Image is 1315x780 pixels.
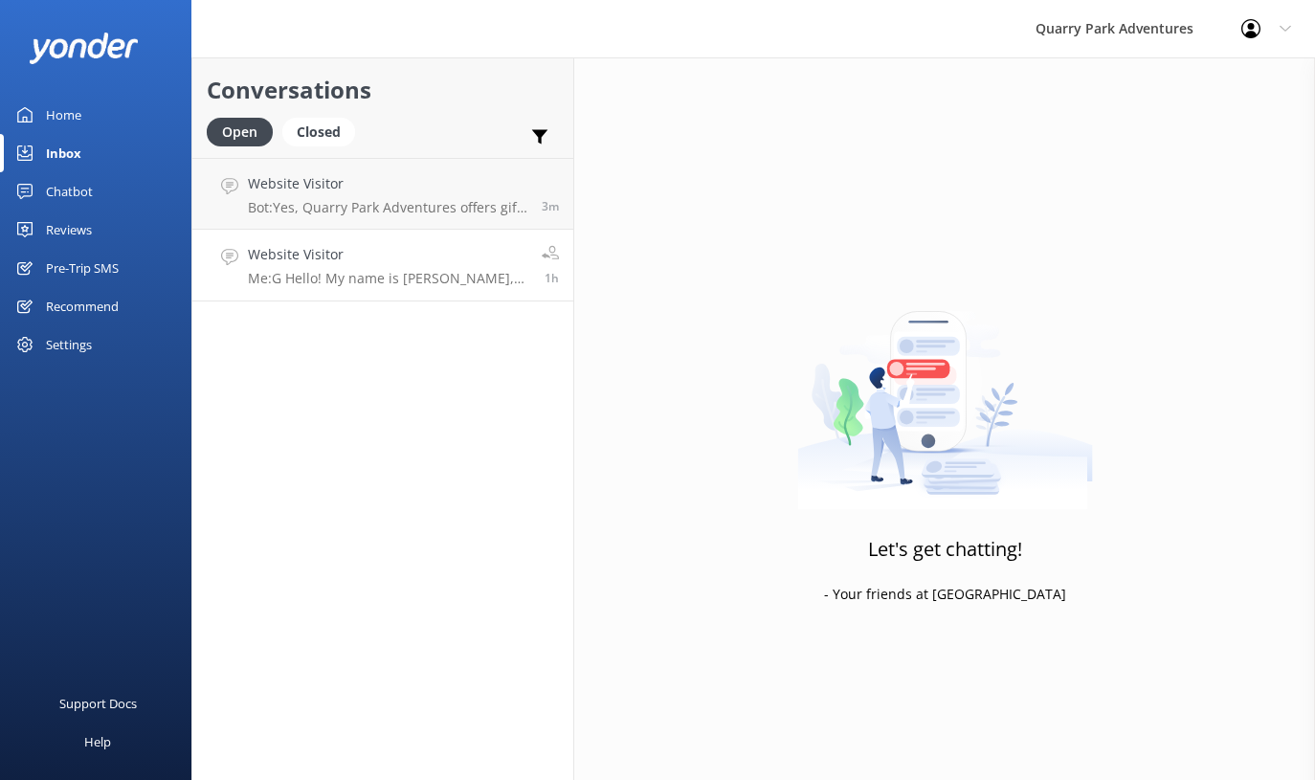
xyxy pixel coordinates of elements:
[248,244,527,265] h4: Website Visitor
[29,33,139,64] img: yonder-white-logo.png
[797,271,1093,510] img: artwork of a man stealing a conversation from at giant smartphone
[46,134,81,172] div: Inbox
[542,198,559,214] span: Sep 15 2025 03:57pm (UTC -07:00) America/Tijuana
[46,172,93,211] div: Chatbot
[46,325,92,364] div: Settings
[868,534,1022,565] h3: Let's get chatting!
[46,211,92,249] div: Reviews
[282,121,365,142] a: Closed
[545,270,559,286] span: Sep 15 2025 02:05pm (UTC -07:00) America/Tijuana
[46,287,119,325] div: Recommend
[282,118,355,146] div: Closed
[248,173,527,194] h4: Website Visitor
[248,270,527,287] p: Me: G Hello! My name is [PERSON_NAME], a member of our team. I'm stepping in for our ChatBot to a...
[46,96,81,134] div: Home
[192,158,573,230] a: Website VisitorBot:Yes, Quarry Park Adventures offers gift cards that can be purchased through ou...
[84,723,111,761] div: Help
[46,249,119,287] div: Pre-Trip SMS
[207,121,282,142] a: Open
[207,118,273,146] div: Open
[207,72,559,108] h2: Conversations
[248,199,527,216] p: Bot: Yes, Quarry Park Adventures offers gift cards that can be purchased through our online booki...
[192,230,573,301] a: Website VisitorMe:G Hello! My name is [PERSON_NAME], a member of our team. I'm stepping in for ou...
[59,684,137,723] div: Support Docs
[824,584,1066,605] p: - Your friends at [GEOGRAPHIC_DATA]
